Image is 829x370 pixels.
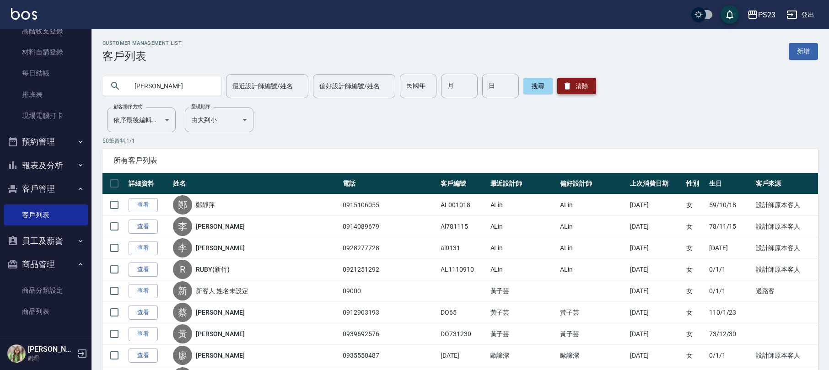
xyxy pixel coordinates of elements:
button: 員工及薪資 [4,229,88,253]
td: 女 [684,216,707,237]
td: 設計師原本客人 [754,237,818,259]
a: 查看 [129,220,158,234]
a: 新增 [789,43,818,60]
a: 鄭靜萍 [196,200,215,209]
div: 鄭 [173,195,192,214]
a: 查看 [129,241,158,255]
td: [DATE] [628,194,684,216]
td: 女 [684,302,707,323]
a: 高階收支登錄 [4,21,88,42]
button: 客戶管理 [4,177,88,201]
td: DO65 [438,302,488,323]
td: ALin [488,194,558,216]
td: 0928277728 [340,237,438,259]
td: 女 [684,237,707,259]
div: 由大到小 [185,107,253,132]
td: 設計師原本客人 [754,216,818,237]
td: 110/1/23 [707,302,754,323]
a: 查看 [129,349,158,363]
a: 客戶列表 [4,204,88,225]
th: 最近設計師 [488,173,558,194]
a: [PERSON_NAME] [196,351,244,360]
td: ALin [488,237,558,259]
td: 歐諦潔 [558,345,628,366]
td: 0914089679 [340,216,438,237]
td: 0/1/1 [707,280,754,302]
p: 50 筆資料, 1 / 1 [102,137,818,145]
td: ALin [558,216,628,237]
a: [PERSON_NAME] [196,222,244,231]
td: 歐諦潔 [488,345,558,366]
td: [DATE] [707,237,754,259]
th: 偏好設計師 [558,173,628,194]
a: 商品列表 [4,301,88,322]
th: 姓名 [171,173,340,194]
button: 清除 [557,78,596,94]
td: [DATE] [438,345,488,366]
a: 材料自購登錄 [4,42,88,63]
div: 李 [173,217,192,236]
label: 呈現順序 [191,103,210,110]
button: PS23 [743,5,779,24]
td: 0912903193 [340,302,438,323]
a: 排班表 [4,84,88,105]
td: AL1110910 [438,259,488,280]
td: 設計師原本客人 [754,259,818,280]
a: RUBY(新竹) [196,265,230,274]
div: R [173,260,192,279]
a: [PERSON_NAME] [196,329,244,338]
td: [DATE] [628,280,684,302]
div: PS23 [758,9,775,21]
th: 生日 [707,173,754,194]
a: [PERSON_NAME] [196,243,244,252]
td: DO731230 [438,323,488,345]
td: 黃子芸 [488,323,558,345]
td: [DATE] [628,216,684,237]
img: Person [7,344,26,363]
a: 查看 [129,284,158,298]
input: 搜尋關鍵字 [128,74,214,98]
a: [PERSON_NAME] [196,308,244,317]
button: 搜尋 [523,78,553,94]
a: 新客人 姓名未設定 [196,286,248,295]
button: save [721,5,739,24]
td: 女 [684,194,707,216]
td: Al781115 [438,216,488,237]
div: 新 [173,281,192,300]
th: 客戶來源 [754,173,818,194]
td: AL001018 [438,194,488,216]
td: [DATE] [628,259,684,280]
div: 廖 [173,346,192,365]
div: 黃 [173,324,192,343]
a: 查看 [129,327,158,341]
td: 女 [684,345,707,366]
td: 0935550487 [340,345,438,366]
a: 查看 [129,263,158,277]
td: 0/1/1 [707,259,754,280]
td: al0131 [438,237,488,259]
td: 設計師原本客人 [754,194,818,216]
th: 電話 [340,173,438,194]
span: 所有客戶列表 [113,156,807,165]
td: [DATE] [628,302,684,323]
h2: Customer Management List [102,40,182,46]
th: 上次消費日期 [628,173,684,194]
td: 女 [684,323,707,345]
a: 查看 [129,306,158,320]
td: 黃子芸 [558,323,628,345]
td: ALin [558,194,628,216]
label: 顧客排序方式 [113,103,142,110]
th: 詳細資料 [126,173,171,194]
td: 女 [684,259,707,280]
td: [DATE] [628,323,684,345]
div: 李 [173,238,192,257]
td: 0915106055 [340,194,438,216]
td: 過路客 [754,280,818,302]
img: Logo [11,8,37,20]
td: [DATE] [628,237,684,259]
button: 登出 [783,6,818,23]
button: 預約管理 [4,130,88,154]
td: 黃子芸 [558,302,628,323]
button: 商品管理 [4,252,88,276]
a: 每日結帳 [4,63,88,84]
